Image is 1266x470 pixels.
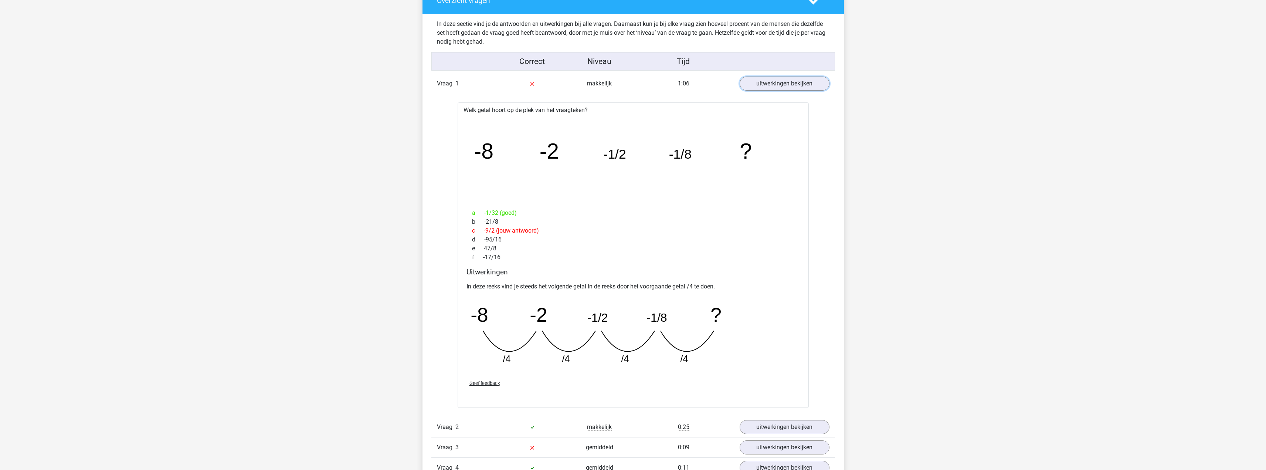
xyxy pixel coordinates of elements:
span: makkelijk [587,423,612,431]
div: Correct [499,55,566,67]
span: b [472,217,484,226]
span: Vraag [437,79,455,88]
span: Vraag [437,423,455,432]
div: -95/16 [466,235,800,244]
div: Niveau [566,55,633,67]
span: 0:25 [678,423,689,431]
span: e [472,244,484,253]
tspan: ? [740,139,752,163]
span: Vraag [437,443,455,452]
div: 47/8 [466,244,800,253]
div: -1/32 (goed) [466,209,800,217]
span: Geef feedback [469,381,500,386]
span: gemiddeld [586,444,613,451]
tspan: -2 [539,139,559,163]
tspan: -1/2 [587,311,608,324]
span: 3 [455,444,459,451]
span: 1:06 [678,80,689,87]
a: uitwerkingen bekijken [740,420,829,434]
a: uitwerkingen bekijken [740,440,829,454]
div: -21/8 [466,217,800,226]
tspan: -8 [471,304,488,325]
div: Tijd [633,55,734,67]
tspan: /4 [562,354,570,364]
span: 1 [455,80,459,87]
tspan: /4 [621,354,629,364]
h4: Uitwerkingen [466,268,800,276]
div: -17/16 [466,253,800,262]
tspan: -1/8 [646,311,667,324]
span: 0:09 [678,444,689,451]
span: makkelijk [587,80,612,87]
tspan: /4 [503,354,510,364]
div: -9/2 (jouw antwoord) [466,226,800,235]
span: f [472,253,483,262]
div: In deze sectie vind je de antwoorden en uitwerkingen bij alle vragen. Daarnaast kun je bij elke v... [431,20,835,46]
p: In deze reeks vind je steeds het volgende getal in de reeks door het voorgaande getal /4 te doen. [466,282,800,291]
tspan: -2 [530,304,547,325]
div: Welk getal hoort op de plek van het vraagteken? [458,102,809,408]
span: 2 [455,423,459,430]
span: c [472,226,484,235]
span: a [472,209,484,217]
tspan: ? [710,304,722,325]
tspan: /4 [680,354,688,364]
tspan: -1/2 [603,147,626,162]
span: d [472,235,484,244]
tspan: -8 [474,139,493,163]
tspan: -1/8 [669,147,691,162]
a: uitwerkingen bekijken [740,77,829,91]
